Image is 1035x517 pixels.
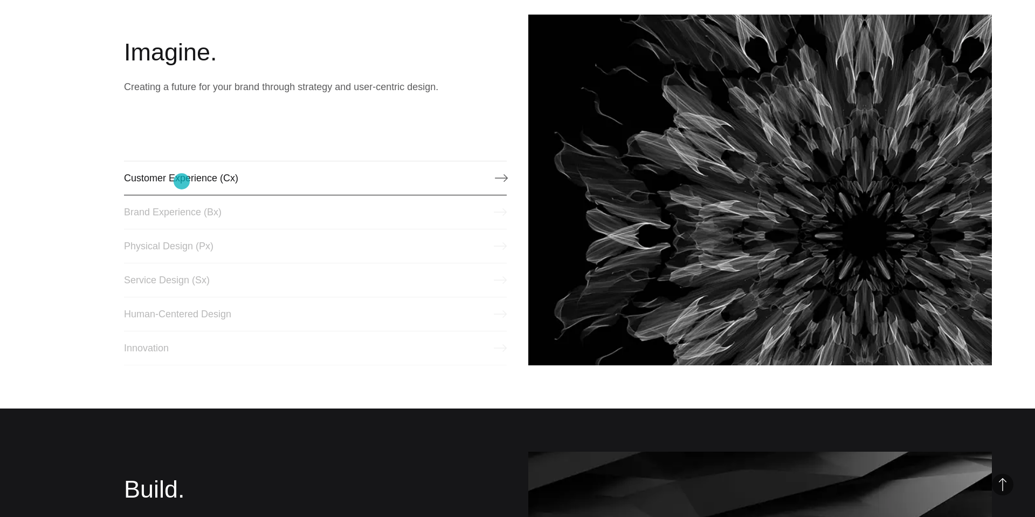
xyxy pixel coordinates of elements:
a: Human-Centered Design [124,297,507,331]
a: Brand Experience (Bx) [124,195,507,229]
p: Creating a future for your brand through strategy and user-centric design. [124,79,507,94]
h2: Build. [124,473,507,506]
a: Customer Experience (Cx) [124,161,507,195]
button: Back to Top [992,474,1013,495]
a: Service Design (Sx) [124,263,507,297]
a: Innovation [124,331,507,365]
h2: Imagine. [124,36,507,69]
a: Physical Design (Px) [124,229,507,263]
